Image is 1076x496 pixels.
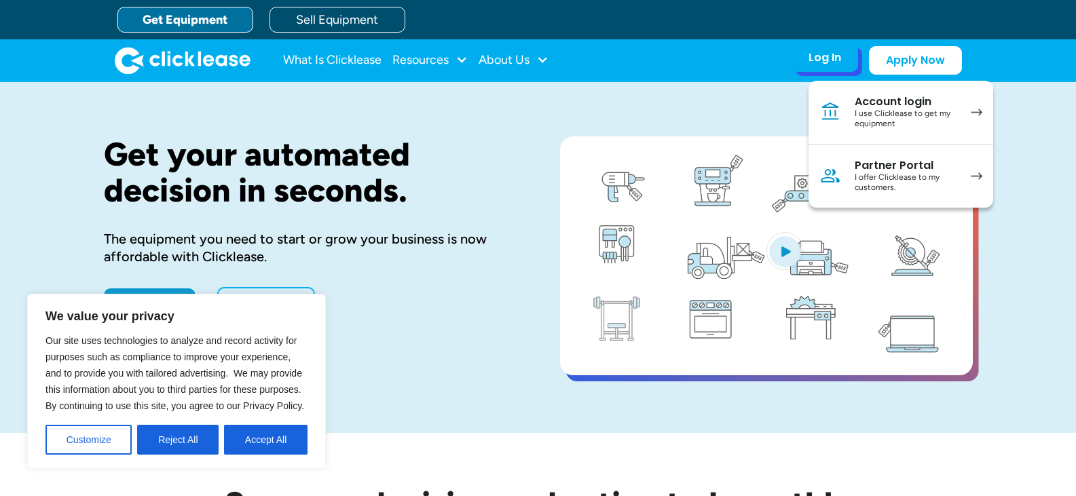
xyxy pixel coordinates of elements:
[809,81,993,208] nav: Log In
[855,109,957,130] div: I use Clicklease to get my equipment
[971,172,982,180] img: arrow
[27,294,326,469] div: We value your privacy
[45,308,308,324] p: We value your privacy
[479,47,549,74] div: About Us
[855,95,957,109] div: Account login
[117,7,253,33] a: Get Equipment
[809,81,993,145] a: Account loginI use Clicklease to get my equipment
[869,46,962,75] a: Apply Now
[283,47,382,74] a: What Is Clicklease
[104,230,517,265] div: The equipment you need to start or grow your business is now affordable with Clicklease.
[819,101,841,123] img: Bank icon
[819,165,841,187] img: Person icon
[137,425,219,455] button: Reject All
[392,47,468,74] div: Resources
[45,425,132,455] button: Customize
[809,51,841,64] div: Log In
[270,7,405,33] a: Sell Equipment
[45,335,304,411] span: Our site uses technologies to analyze and record activity for purposes such as compliance to impr...
[224,425,308,455] button: Accept All
[855,159,957,172] div: Partner Portal
[560,136,973,375] a: open lightbox
[855,172,957,193] div: I offer Clicklease to my customers.
[104,288,196,316] a: Apply Now
[115,47,251,74] img: Clicklease logo
[115,47,251,74] a: home
[809,145,993,208] a: Partner PortalI offer Clicklease to my customers.
[766,232,803,270] img: Blue play button logo on a light blue circular background
[217,287,315,317] a: Learn More
[971,109,982,116] img: arrow
[104,136,517,208] h1: Get your automated decision in seconds.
